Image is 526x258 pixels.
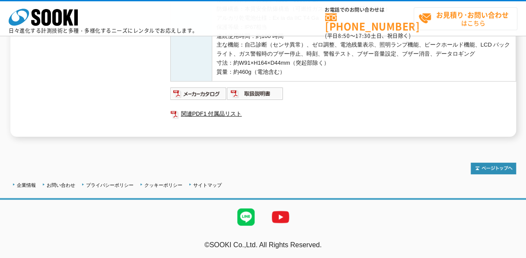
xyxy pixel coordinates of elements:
a: [PHONE_NUMBER] [325,13,414,31]
span: 8:50 [338,32,350,40]
a: テストMail [493,250,526,258]
img: YouTube [263,200,298,234]
a: サイトマップ [193,182,222,188]
span: お電話でのお問い合わせは [325,7,414,13]
img: トップページへ [471,163,516,174]
a: 関連PDF1 付属品リスト [170,108,516,120]
a: クッキーポリシー [144,182,182,188]
strong: お見積り･お問い合わせ [436,9,509,20]
a: プライバシーポリシー [86,182,134,188]
a: 企業情報 [17,182,36,188]
img: メーカーカタログ [170,87,227,101]
span: 17:30 [355,32,371,40]
p: 日々進化する計測技術と多種・多様化するニーズにレンタルでお応えします。 [9,28,198,33]
span: はこちら [418,8,517,29]
a: 取扱説明書 [227,92,284,99]
a: お問い合わせ [47,182,75,188]
a: お見積り･お問い合わせはこちら [414,7,517,30]
img: 取扱説明書 [227,87,284,101]
img: LINE [229,200,263,234]
a: メーカーカタログ [170,92,227,99]
span: (平日 ～ 土日、祝日除く) [325,32,411,40]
